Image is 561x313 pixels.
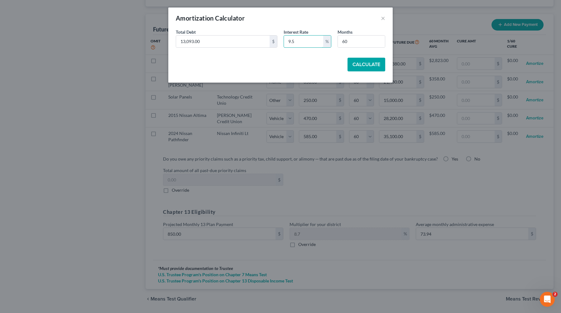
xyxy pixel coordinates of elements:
[348,58,385,71] button: Calculate
[176,36,270,47] input: 10,000.00
[553,292,558,297] span: 2
[176,14,245,22] div: Amortization Calculator
[338,29,352,35] label: Months
[284,36,323,47] input: 5
[338,36,385,47] input: 60
[270,36,277,47] div: $
[323,36,331,47] div: %
[176,29,196,35] label: Total Debt
[381,14,385,22] button: ×
[540,292,555,307] iframe: Intercom live chat
[284,29,308,35] label: Interest Rate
